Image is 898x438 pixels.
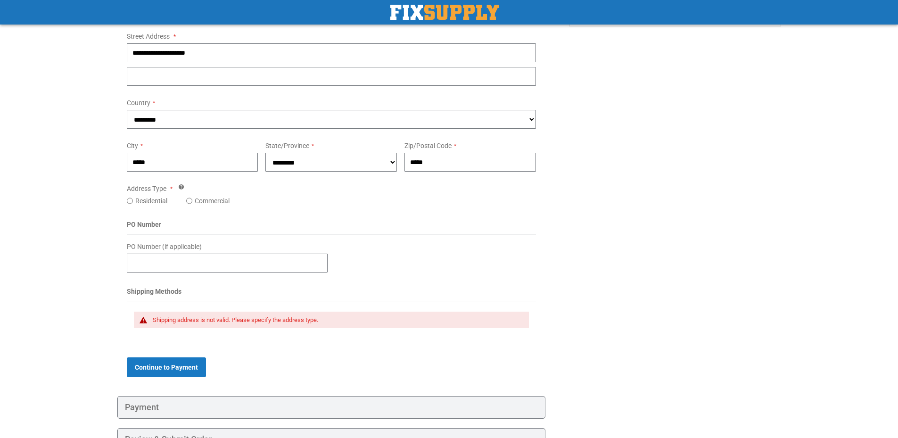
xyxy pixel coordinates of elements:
div: Shipping Methods [127,287,536,301]
label: Commercial [195,196,230,206]
button: Continue to Payment [127,357,206,377]
label: Residential [135,196,167,206]
span: Address Type [127,185,166,192]
span: PO Number (if applicable) [127,243,202,250]
div: Payment [117,396,546,419]
div: PO Number [127,220,536,234]
div: Shipping address is not valid. Please specify the address type. [153,316,520,324]
span: City [127,142,138,149]
img: Fix Industrial Supply [390,5,499,20]
span: Continue to Payment [135,364,198,371]
span: State/Province [265,142,309,149]
a: store logo [390,5,499,20]
span: Zip/Postal Code [404,142,452,149]
span: Country [127,99,150,107]
span: Street Address [127,33,170,40]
